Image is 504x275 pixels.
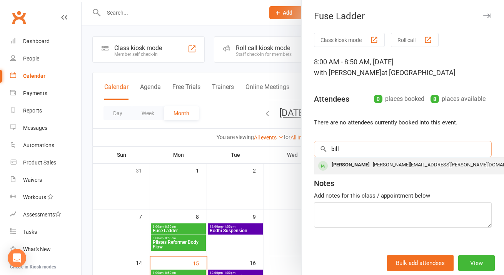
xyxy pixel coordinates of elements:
a: Product Sales [10,154,81,171]
div: 8 [431,95,439,103]
div: Waivers [23,177,42,183]
div: places booked [374,94,424,104]
div: Messages [23,125,47,131]
div: Assessments [23,211,61,218]
div: 0 [374,95,382,103]
a: Calendar [10,67,81,85]
div: What's New [23,246,51,252]
a: Workouts [10,189,81,206]
div: 8:00 AM - 8:50 AM, [DATE] [314,57,492,78]
input: Search to add attendees [314,141,492,157]
div: Add notes for this class / appointment below [314,191,492,200]
a: Clubworx [9,8,28,27]
div: Product Sales [23,159,56,166]
li: There are no attendees currently booked into this event. [314,118,492,127]
div: Open Intercom Messenger [8,249,26,267]
div: Dashboard [23,38,50,44]
a: People [10,50,81,67]
button: Roll call [391,33,439,47]
div: Calendar [23,73,45,79]
span: with [PERSON_NAME] [314,69,381,77]
div: Workouts [23,194,46,200]
div: member [318,161,328,171]
div: Tasks [23,229,37,235]
div: Automations [23,142,54,148]
a: Reports [10,102,81,119]
a: What's New [10,241,81,258]
a: Payments [10,85,81,102]
div: Attendees [314,94,349,104]
a: Dashboard [10,33,81,50]
a: Messages [10,119,81,137]
a: Automations [10,137,81,154]
div: People [23,55,39,62]
div: places available [431,94,486,104]
div: Reports [23,107,42,114]
div: Fuse Ladder [302,11,504,22]
button: Bulk add attendees [387,255,454,271]
a: Assessments [10,206,81,223]
span: at [GEOGRAPHIC_DATA] [381,69,456,77]
div: [PERSON_NAME] [329,159,373,171]
a: Waivers [10,171,81,189]
div: Notes [314,178,334,189]
div: Payments [23,90,47,96]
button: View [458,255,495,271]
a: Tasks [10,223,81,241]
button: Class kiosk mode [314,33,385,47]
